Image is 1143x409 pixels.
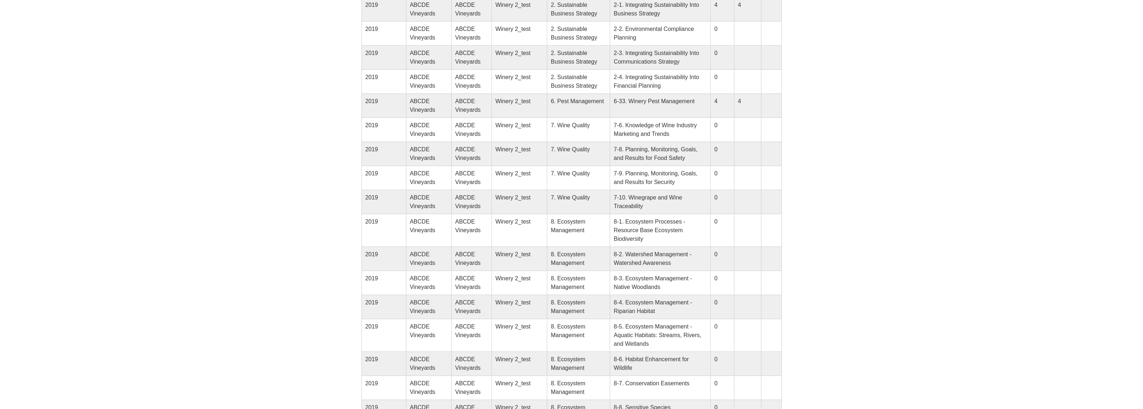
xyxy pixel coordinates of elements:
[455,275,481,290] span: ABCDE Vineyards
[614,299,692,314] span: 8-4. Ecosystem Management - Riparian Habitat
[714,323,718,330] span: 0
[614,50,699,65] span: 2-3. Integrating Sustainability Into Communications Strategy
[496,170,531,176] span: Winery 2_test
[714,251,718,257] span: 0
[714,380,718,386] span: 0
[455,74,481,89] span: ABCDE Vineyards
[455,299,481,314] span: ABCDE Vineyards
[365,26,378,32] span: 2019
[410,194,435,209] span: ABCDE Vineyards
[496,2,531,8] span: Winery 2_test
[496,356,531,362] span: Winery 2_test
[496,74,531,80] span: Winery 2_test
[410,170,435,185] span: ABCDE Vineyards
[551,146,590,152] span: 7. Wine Quality
[496,275,531,281] span: Winery 2_test
[455,194,481,209] span: ABCDE Vineyards
[365,194,378,201] span: 2019
[365,380,378,386] span: 2019
[365,74,378,80] span: 2019
[455,146,481,161] span: ABCDE Vineyards
[365,356,378,362] span: 2019
[410,356,435,371] span: ABCDE Vineyards
[365,299,378,305] span: 2019
[551,2,597,17] span: 2. Sustainable Business Strategy
[614,26,694,41] span: 2-2. Environmental Compliance Planning
[365,98,378,104] span: 2019
[614,146,697,161] span: 7-8. Planning, Monitoring, Goals, and Results for Food Safety
[455,323,481,338] span: ABCDE Vineyards
[714,98,718,104] span: 4
[496,251,531,257] span: Winery 2_test
[714,219,718,225] span: 0
[738,2,741,8] span: 4
[551,98,604,104] span: 6. Pest Management
[365,323,378,330] span: 2019
[614,380,690,386] span: 8-7. Conservation Easements
[496,146,531,152] span: Winery 2_test
[614,275,692,290] span: 8-3. Ecosystem Management - Native Woodlands
[614,323,701,347] span: 8-5. Ecosystem Management - Aquatic Habitats: Streams, Rivers, and Wetlands
[410,299,435,314] span: ABCDE Vineyards
[496,299,531,305] span: Winery 2_test
[410,26,435,41] span: ABCDE Vineyards
[455,122,481,137] span: ABCDE Vineyards
[551,194,590,201] span: 7. Wine Quality
[365,2,378,8] span: 2019
[714,170,718,176] span: 0
[714,2,718,8] span: 4
[551,74,597,89] span: 2. Sustainable Business Strategy
[551,219,585,233] span: 8. Ecosystem Management
[365,251,378,257] span: 2019
[410,275,435,290] span: ABCDE Vineyards
[614,356,689,371] span: 8-6. Habitat Enhancement for Wildlife
[714,356,718,362] span: 0
[365,50,378,56] span: 2019
[714,194,718,201] span: 0
[551,170,590,176] span: 7. Wine Quality
[455,380,481,395] span: ABCDE Vineyards
[496,194,531,201] span: Winery 2_test
[551,323,585,338] span: 8. Ecosystem Management
[714,74,718,80] span: 0
[614,170,697,185] span: 7-9. Planning, Monitoring, Goals, and Results for Security
[714,275,718,281] span: 0
[496,50,531,56] span: Winery 2_test
[551,251,585,266] span: 8. Ecosystem Management
[738,98,741,104] span: 4
[614,98,695,104] span: 6-33. Winery Pest Management
[410,98,435,113] span: ABCDE Vineyards
[410,323,435,338] span: ABCDE Vineyards
[551,356,585,371] span: 8. Ecosystem Management
[551,26,597,41] span: 2. Sustainable Business Strategy
[365,122,378,128] span: 2019
[714,26,718,32] span: 0
[455,251,481,266] span: ABCDE Vineyards
[365,219,378,225] span: 2019
[455,98,481,113] span: ABCDE Vineyards
[410,380,435,395] span: ABCDE Vineyards
[614,219,685,242] span: 8-1. Ecosystem Processes - Resource Base Ecosystem Biodiversity
[410,146,435,161] span: ABCDE Vineyards
[365,275,378,281] span: 2019
[551,275,585,290] span: 8. Ecosystem Management
[455,50,481,65] span: ABCDE Vineyards
[455,170,481,185] span: ABCDE Vineyards
[551,380,585,395] span: 8. Ecosystem Management
[714,146,718,152] span: 0
[614,194,682,209] span: 7-10. Winegrape and Wine Traceability
[714,122,718,128] span: 0
[614,251,691,266] span: 8-2. Watershed Management - Watershed Awareness
[496,323,531,330] span: Winery 2_test
[614,122,697,137] span: 7-6. Knowledge of Wine Industry Marketing and Trends
[410,2,435,17] span: ABCDE Vineyards
[365,170,378,176] span: 2019
[455,219,481,233] span: ABCDE Vineyards
[496,26,531,32] span: Winery 2_test
[714,50,718,56] span: 0
[551,122,590,128] span: 7. Wine Quality
[365,146,378,152] span: 2019
[614,2,699,17] span: 2-1. Integrating Sustainability Into Business Strategy
[496,380,531,386] span: Winery 2_test
[455,2,481,17] span: ABCDE Vineyards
